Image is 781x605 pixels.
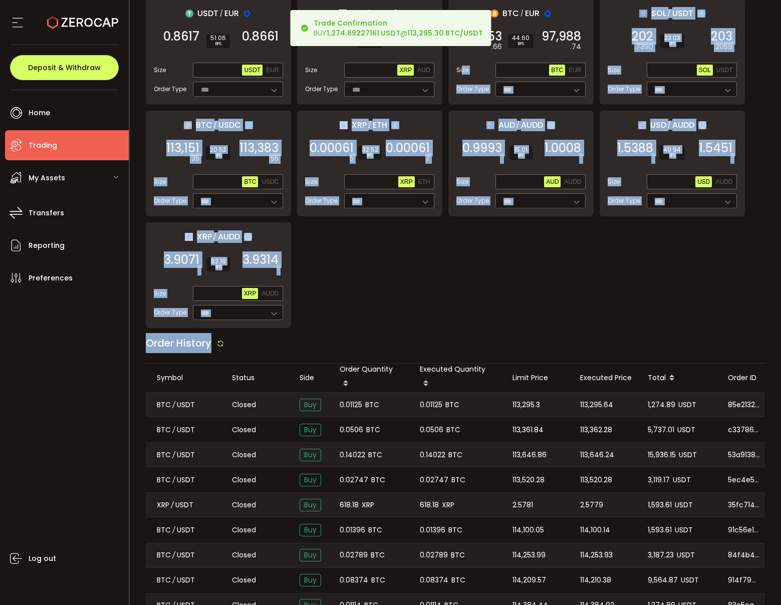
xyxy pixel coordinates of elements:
[350,153,354,164] em: 5
[232,450,256,460] span: Closed
[157,399,171,411] span: BTC
[269,153,279,164] em: .55
[420,449,445,461] span: 0.14022
[300,524,321,536] span: Buy
[398,176,415,187] button: XRP
[29,238,65,253] span: Reporting
[648,574,678,586] span: 9,564.87
[157,449,171,461] span: BTC
[546,178,559,185] span: AUD
[662,497,781,605] div: Chat Widget
[172,424,175,436] em: /
[171,499,174,511] em: /
[210,153,226,159] i: BPS
[371,574,385,586] span: BTC
[244,178,256,185] span: BTC
[172,474,175,486] em: /
[608,196,640,205] span: Order Type
[362,499,374,511] span: XRP
[292,372,332,384] div: Side
[448,524,462,536] span: BTC
[456,66,468,75] span: Size
[580,474,612,486] span: 113,520.28
[264,65,281,76] button: EUR
[372,7,388,20] span: AUD
[340,574,368,586] span: 0.08374
[697,65,713,76] button: SOL
[157,474,171,486] span: BTC
[154,308,186,317] span: Order Type
[210,41,226,47] i: BPS
[262,178,279,185] span: USDC
[512,474,545,486] span: 113,520.28
[310,143,354,153] span: 0.00061
[305,196,338,205] span: Order Type
[648,399,675,411] span: 1,274.89
[448,449,462,461] span: BTC
[177,524,195,536] span: USDT
[242,288,258,299] button: XRP
[259,288,281,299] button: AUDD
[728,400,760,410] span: 85e21323-356f-4e15-877c-b7660bde3948
[545,143,581,153] span: 1.0008
[197,7,218,20] span: USDT
[220,9,223,18] em: /
[580,424,612,436] span: 113,362.28
[512,449,547,461] span: 113,646.86
[373,119,387,131] span: ETH
[367,9,370,18] em: /
[580,524,610,536] span: 114,100.14
[512,41,530,47] i: BPS
[420,499,439,511] span: 618.18
[29,206,64,220] span: Transfers
[262,290,279,297] span: AUDD
[184,121,192,129] img: btc_portfolio.svg
[521,119,543,131] span: AUDD
[340,399,362,411] span: 0.01125
[362,147,377,153] span: 32.52
[244,67,261,74] span: USDT
[300,474,321,486] span: Buy
[368,121,371,130] em: /
[650,119,666,131] span: USD
[242,65,263,76] button: USDT
[29,271,73,285] span: Preferences
[490,10,498,18] img: btc_portfolio.svg
[570,42,581,52] em: .74
[580,549,613,561] span: 114,253.93
[177,449,195,461] span: USDT
[239,143,279,153] span: 113,383
[300,424,321,436] span: Buy
[340,549,368,561] span: 0.02789
[451,574,465,586] span: BTC
[728,475,760,485] span: 5ec4e5ad-0d8d-48b3-bbfb-e3806bf719de
[679,449,697,461] span: USDT
[340,449,365,461] span: 0.14022
[412,364,504,392] div: Executed Quantity
[542,32,581,42] span: 97,988
[677,424,695,436] span: USDT
[397,65,414,76] button: XRP
[245,121,253,129] img: usdc_portfolio.svg
[512,574,546,586] span: 114,209.57
[154,66,166,75] span: Size
[340,474,368,486] span: 0.02747
[232,550,256,560] span: Closed
[648,524,672,536] span: 1,593.61
[420,399,442,411] span: 0.01125
[462,143,502,153] span: 0.9993
[149,372,224,384] div: Symbol
[177,574,195,586] span: USDT
[567,65,583,76] button: EUR
[224,372,292,384] div: Status
[711,32,732,42] span: 203
[569,67,581,74] span: EUR
[177,399,195,411] span: USDT
[157,549,171,561] span: BTC
[580,449,614,461] span: 113,646.24
[232,425,256,435] span: Closed
[327,28,400,38] b: 1,274.89227161 USDT
[663,147,681,153] span: 40.94
[244,233,252,241] img: zuPXiwguUFiBOIQyqLOiXsnnNitlx7q4LCwEbLHADjIpTka+Lip0HH8D0VTrd02z+wEAAAAASUVORK5CYII=
[365,399,379,411] span: BTC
